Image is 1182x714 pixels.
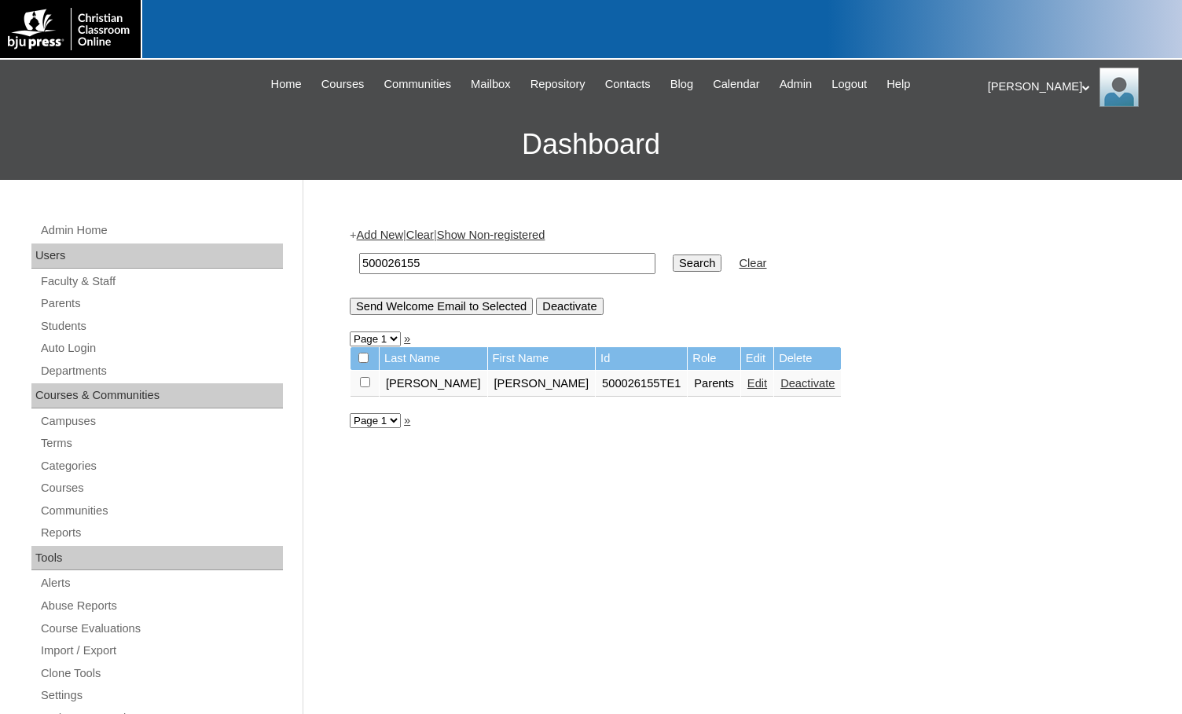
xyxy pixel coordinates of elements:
[741,347,773,370] td: Edit
[404,414,410,427] a: »
[488,347,596,370] td: First Name
[739,257,766,269] a: Clear
[523,75,593,93] a: Repository
[780,75,813,93] span: Admin
[39,434,283,453] a: Terms
[596,347,687,370] td: Id
[39,641,283,661] a: Import / Export
[8,109,1174,180] h3: Dashboard
[831,75,867,93] span: Logout
[376,75,459,93] a: Communities
[406,229,434,241] a: Clear
[39,523,283,543] a: Reports
[359,253,655,274] input: Search
[886,75,910,93] span: Help
[39,596,283,616] a: Abuse Reports
[463,75,519,93] a: Mailbox
[39,501,283,521] a: Communities
[688,371,740,397] td: Parents
[384,75,451,93] span: Communities
[39,573,283,593] a: Alerts
[772,75,820,93] a: Admin
[663,75,701,93] a: Blog
[380,371,487,397] td: [PERSON_NAME]
[31,243,283,269] div: Users
[536,298,603,315] input: Deactivate
[39,456,283,476] a: Categories
[39,361,283,381] a: Departments
[404,332,410,345] a: »
[357,229,403,241] a: Add New
[988,68,1166,107] div: [PERSON_NAME]
[271,75,302,93] span: Home
[437,229,545,241] a: Show Non-registered
[824,75,875,93] a: Logout
[605,75,651,93] span: Contacts
[39,317,283,336] a: Students
[39,294,283,313] a: Parents
[350,298,533,315] input: Send Welcome Email to Selected
[39,478,283,498] a: Courses
[597,75,659,93] a: Contacts
[263,75,310,93] a: Home
[688,347,740,370] td: Role
[774,347,841,370] td: Delete
[670,75,693,93] span: Blog
[1099,68,1139,107] img: Melanie Sevilla
[488,371,596,397] td: [PERSON_NAME]
[314,75,373,93] a: Courses
[780,377,835,390] a: Deactivate
[31,383,283,408] div: Courses & Communities
[879,75,918,93] a: Help
[673,254,721,272] input: Search
[39,686,283,705] a: Settings
[471,75,511,93] span: Mailbox
[705,75,767,93] a: Calendar
[8,8,133,50] img: logo-white.png
[39,412,283,431] a: Campuses
[747,377,767,390] a: Edit
[321,75,365,93] span: Courses
[39,664,283,683] a: Clone Tools
[530,75,585,93] span: Repository
[380,347,487,370] td: Last Name
[39,272,283,291] a: Faculty & Staff
[31,546,283,571] div: Tools
[713,75,759,93] span: Calendar
[596,371,687,397] td: 500026155TE1
[350,227,1128,314] div: + | |
[39,221,283,240] a: Admin Home
[39,339,283,358] a: Auto Login
[39,619,283,639] a: Course Evaluations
